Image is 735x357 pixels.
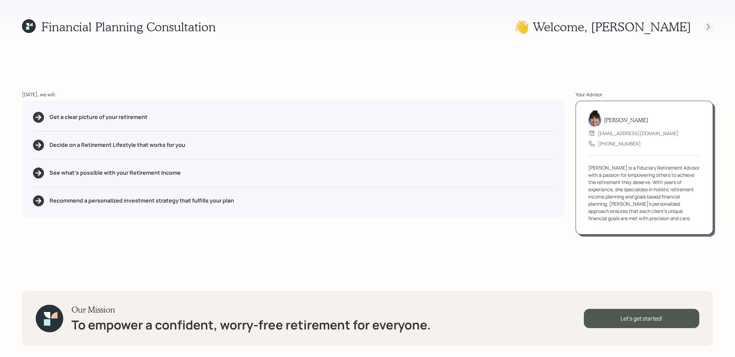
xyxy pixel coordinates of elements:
[588,164,700,222] div: [PERSON_NAME] is a Fiduciary Retirement Advisor with a passion for empowering others to achieve t...
[49,142,185,148] h5: Decide on a Retirement Lifestyle that works for you
[71,305,431,315] h3: Our Mission
[41,19,216,34] h1: Financial Planning Consultation
[22,91,565,98] div: [DATE], we will:
[514,19,691,34] h1: 👋 Welcome , [PERSON_NAME]
[49,197,234,204] h5: Recommend a personalized investment strategy that fulfills your plan
[49,170,181,176] h5: See what's possible with your Retirement Income
[71,317,431,332] h1: To empower a confident, worry-free retirement for everyone.
[598,130,679,137] div: [EMAIL_ADDRESS][DOMAIN_NAME]
[49,114,147,120] h5: Get a clear picture of your retirement
[588,110,601,127] img: treva-nostdahl-headshot.png
[598,140,641,147] div: [PHONE_NUMBER]
[604,117,648,123] h5: [PERSON_NAME]
[576,91,713,98] div: Your Advisor
[584,309,699,328] div: Let's get started!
